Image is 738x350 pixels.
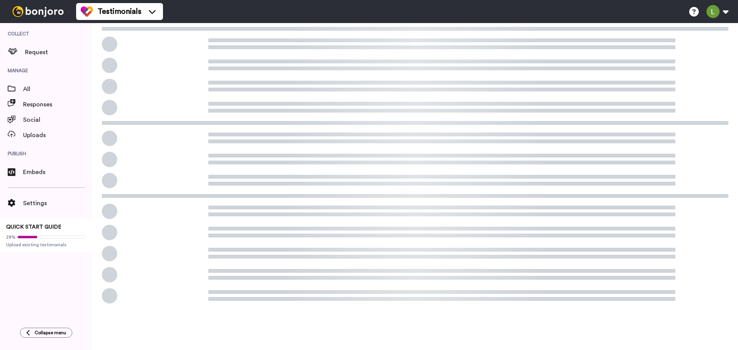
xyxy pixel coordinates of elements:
span: All [23,85,92,94]
span: 28% [6,234,16,240]
img: bj-logo-header-white.svg [9,6,67,17]
img: tm-color.svg [81,5,93,18]
span: Social [23,115,92,124]
button: Collapse menu [20,328,72,338]
span: Collapse menu [35,330,66,336]
span: QUICK START GUIDE [6,224,61,230]
span: Embeds [23,168,92,177]
span: Upload existing testimonials [6,242,86,248]
span: Request [25,48,92,57]
span: Settings [23,199,92,208]
span: Responses [23,100,92,109]
span: Uploads [23,131,92,140]
span: Testimonials [98,6,141,17]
